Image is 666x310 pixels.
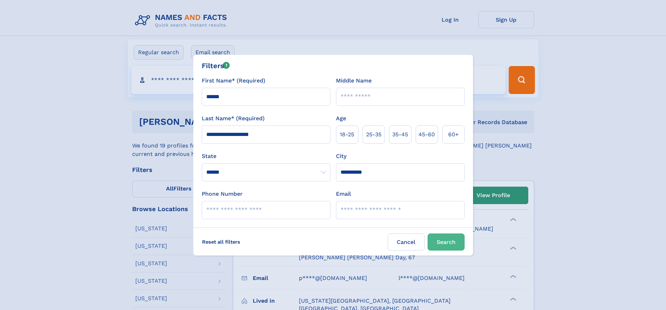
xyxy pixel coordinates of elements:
[202,60,230,71] div: Filters
[202,152,330,160] label: State
[202,190,243,198] label: Phone Number
[340,130,354,139] span: 18‑25
[202,114,265,123] label: Last Name* (Required)
[198,233,245,250] label: Reset all filters
[428,233,465,251] button: Search
[336,77,372,85] label: Middle Name
[392,130,408,139] span: 35‑45
[336,152,346,160] label: City
[418,130,435,139] span: 45‑60
[336,190,351,198] label: Email
[448,130,459,139] span: 60+
[336,114,346,123] label: Age
[366,130,381,139] span: 25‑35
[388,233,425,251] label: Cancel
[202,77,265,85] label: First Name* (Required)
